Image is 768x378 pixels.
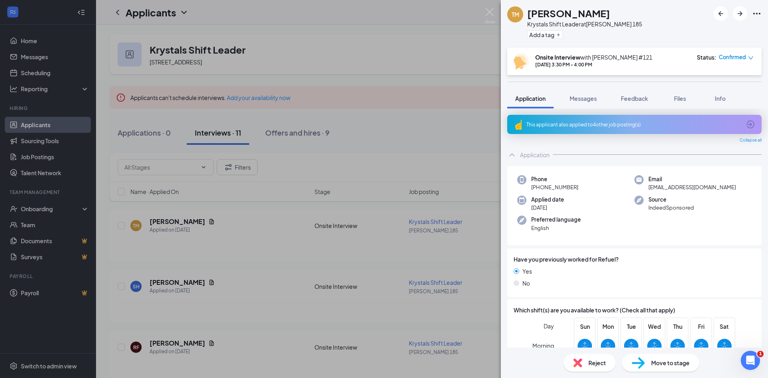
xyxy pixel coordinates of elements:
span: Day [544,322,554,330]
span: Feedback [621,95,648,102]
iframe: Intercom live chat [741,351,760,370]
span: Preferred language [531,216,581,224]
span: 1 [757,351,764,357]
span: down [748,55,754,61]
span: Mon [601,322,615,331]
span: Sun [578,322,592,331]
span: [PHONE_NUMBER] [531,183,578,191]
div: This applicant also applied to 4 other job posting(s) [526,121,741,128]
span: Applied date [531,196,564,204]
span: Which shift(s) are you available to work? (Check all that apply) [514,306,675,314]
span: Sat [717,322,732,331]
span: [EMAIL_ADDRESS][DOMAIN_NAME] [648,183,736,191]
span: Source [648,196,694,204]
span: Info [715,95,726,102]
span: Fri [694,322,708,331]
div: TM [512,10,519,18]
span: IndeedSponsored [648,204,694,212]
div: Application [520,151,550,159]
span: Files [674,95,686,102]
span: [DATE] [531,204,564,212]
span: No [522,279,530,288]
span: Yes [522,267,532,276]
b: Onsite Interview [535,54,580,61]
svg: ArrowCircle [746,120,755,129]
button: ArrowRight [733,6,747,21]
span: Collapse all [740,137,762,144]
h1: [PERSON_NAME] [527,6,610,20]
span: Application [515,95,546,102]
svg: ChevronUp [507,150,517,160]
span: English [531,224,581,232]
span: Messages [570,95,597,102]
div: with [PERSON_NAME] #121 [535,53,652,61]
div: Status : [697,53,716,61]
span: Reject [588,358,606,367]
span: Have you previously worked for Refuel? [514,255,619,264]
div: [DATE] 3:30 PM - 4:00 PM [535,61,652,68]
span: Wed [647,322,662,331]
div: Krystals Shift Leader at [PERSON_NAME] 185 [527,20,642,28]
span: Email [648,175,736,183]
svg: Plus [556,32,561,37]
button: ArrowLeftNew [714,6,728,21]
span: Morning [532,338,554,353]
svg: ArrowLeftNew [716,9,726,18]
span: Confirmed [719,53,746,61]
svg: Ellipses [752,9,762,18]
span: Phone [531,175,578,183]
button: PlusAdd a tag [527,30,563,39]
span: Tue [624,322,638,331]
svg: ArrowRight [735,9,745,18]
span: Thu [670,322,685,331]
span: Move to stage [651,358,690,367]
